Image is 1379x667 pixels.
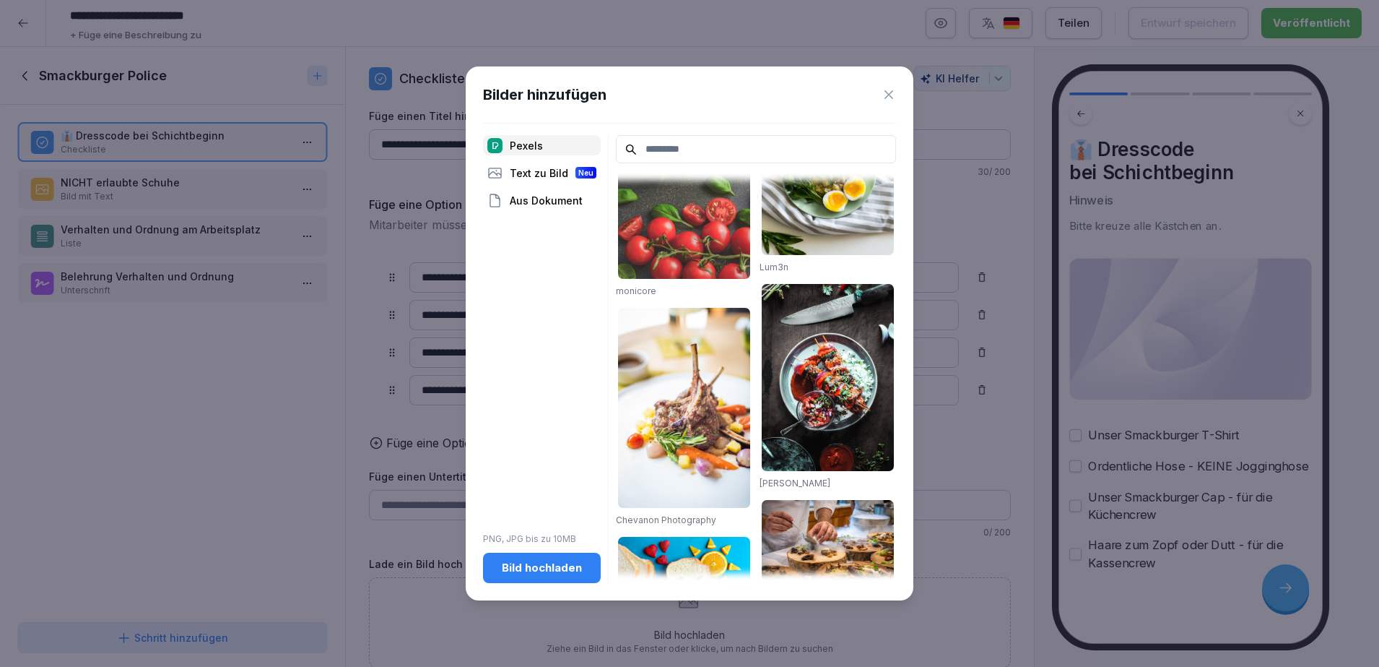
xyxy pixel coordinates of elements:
img: pexels-photo-708488.jpeg [618,537,750,624]
a: [PERSON_NAME] [760,478,830,489]
img: pexels-photo-1267320.jpeg [762,500,894,587]
a: Chevanon Photography [616,515,716,525]
button: Bild hochladen [483,553,601,583]
div: Pexels [483,135,601,155]
a: monicore [616,285,656,296]
img: pexels-photo-323682.jpeg [618,308,750,508]
a: Lum3n [760,262,788,272]
img: pexels-photo-2641886.jpeg [762,284,894,471]
div: Neu [575,167,596,178]
h1: Bilder hinzufügen [483,84,606,106]
div: Bild hochladen [495,560,589,576]
div: Aus Dokument [483,190,601,210]
p: PNG, JPG bis zu 10MB [483,533,601,546]
img: pexels-photo-1391487.jpeg [618,94,750,279]
div: Text zu Bild [483,163,601,183]
img: pexels.png [487,138,503,153]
